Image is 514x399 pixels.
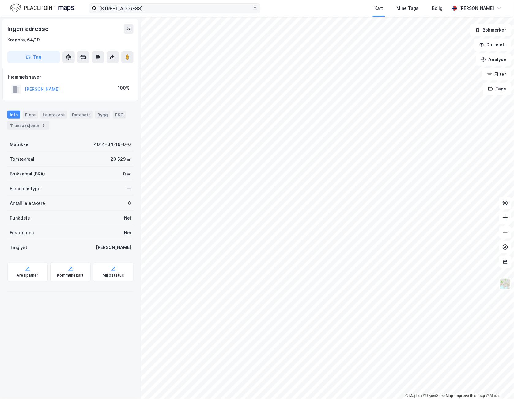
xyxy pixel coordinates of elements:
div: Eiendomstype [10,185,40,192]
div: 3 [41,122,47,129]
div: [PERSON_NAME] [96,244,131,251]
div: Transaksjoner [7,121,49,130]
div: Leietakere [40,111,67,119]
div: Miljøstatus [103,273,124,278]
div: Matrikkel [10,141,30,148]
button: Tag [7,51,60,63]
a: Mapbox [406,394,422,398]
div: Eiere [23,111,38,119]
div: 100% [118,84,130,92]
div: Bruksareal (BRA) [10,170,45,178]
div: Arealplaner [17,273,38,278]
img: Z [500,278,511,290]
div: Festegrunn [10,229,34,236]
div: Nei [124,214,131,222]
div: Tinglyst [10,244,27,251]
div: Kontrollprogram for chat [483,370,514,399]
div: Kart [375,5,383,12]
div: Bolig [432,5,443,12]
div: 0 [128,200,131,207]
div: Kommunekart [57,273,84,278]
img: logo.f888ab2527a4732fd821a326f86c7f29.svg [10,3,74,13]
input: Søk på adresse, matrikkel, gårdeiere, leietakere eller personer [96,4,253,13]
div: 0 ㎡ [123,170,131,178]
button: Bokmerker [470,24,512,36]
div: ESG [113,111,126,119]
div: Tomteareal [10,155,34,163]
div: 20 529 ㎡ [111,155,131,163]
div: Kragerø, 64/19 [7,36,40,44]
div: Datasett [70,111,93,119]
div: Bygg [95,111,110,119]
div: Ingen adresse [7,24,50,34]
iframe: Chat Widget [483,370,514,399]
button: Analyse [476,53,512,66]
div: Antall leietakere [10,200,45,207]
div: Nei [124,229,131,236]
div: Punktleie [10,214,30,222]
div: Info [7,111,20,119]
button: Datasett [474,39,512,51]
div: [PERSON_NAME] [459,5,494,12]
div: — [127,185,131,192]
a: OpenStreetMap [424,394,453,398]
button: Filter [482,68,512,80]
div: Mine Tags [397,5,419,12]
a: Improve this map [455,394,485,398]
div: Hjemmelshaver [8,73,133,81]
div: 4014-64-19-0-0 [94,141,131,148]
button: Tags [483,83,512,95]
